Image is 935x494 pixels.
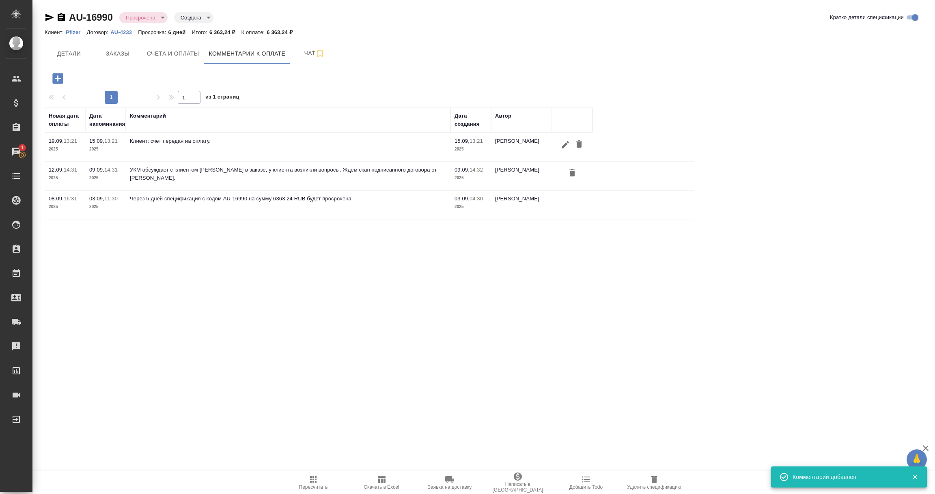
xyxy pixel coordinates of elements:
div: Новая дата оплаты [49,112,81,128]
p: Через 5 дней спецификация с кодом AU-16990 на сумму 6363.24 RUB будет просрочена [130,195,446,203]
p: Клиент: [45,29,66,35]
p: 6 363,24 ₽ [209,29,241,35]
p: 6 дней [168,29,192,35]
p: 04:30 [470,195,483,202]
p: 2025 [455,174,487,182]
div: Автор [495,112,511,120]
a: 1 [2,142,30,162]
button: Добавить комментарий [47,70,69,87]
p: Итого: [192,29,209,35]
p: 2025 [89,174,122,182]
p: 03.09, [455,195,470,202]
span: Заказы [98,49,137,59]
button: Закрыть [907,473,923,481]
p: УКМ обсуждает с клиентом [PERSON_NAME] в заказе, у клиента возникли вопросы. Ждем скан подписанно... [130,166,446,182]
button: Редактировать [558,137,572,152]
p: 15.09, [455,138,470,144]
div: Комментарий добавлен [793,473,900,481]
p: 2025 [455,203,487,211]
td: [PERSON_NAME] [491,133,552,161]
p: Pfizer [66,29,86,35]
td: [PERSON_NAME] [491,191,552,219]
p: 13:21 [470,138,483,144]
button: Просрочена [123,14,158,21]
p: 19.09, [49,138,64,144]
p: 13:21 [104,138,118,144]
button: Скопировать ссылку для ЯМессенджера [45,13,54,22]
p: 12.09, [49,167,64,173]
p: Договор: [87,29,111,35]
button: 🙏 [907,449,927,470]
p: 14:31 [64,167,77,173]
p: 11:30 [104,195,118,202]
p: К оплате: [241,29,267,35]
button: Удалить [565,166,579,181]
td: [PERSON_NAME] [491,162,552,190]
span: Комментарии к оплате [209,49,286,59]
p: 2025 [89,203,122,211]
span: Счета и оплаты [147,49,199,59]
p: 09.09, [89,167,104,173]
p: Просрочка: [138,29,168,35]
p: Клиент: счет передан на оплату. [130,137,446,145]
div: Комментарий [130,112,166,120]
span: из 1 страниц [205,92,239,104]
span: Кратко детали спецификации [830,13,904,21]
p: 2025 [455,145,487,153]
a: AU-4233 [110,28,138,35]
div: Дата создания [455,112,487,128]
p: 2025 [49,174,81,182]
span: 🙏 [910,451,924,468]
p: 2025 [49,203,81,211]
div: Просрочена [174,12,213,23]
p: 14:32 [470,167,483,173]
span: Чат [295,48,334,58]
button: Удалить [572,137,586,152]
p: 15.09, [89,138,104,144]
p: 13:21 [64,138,77,144]
button: Создана [178,14,204,21]
p: 09.09, [455,167,470,173]
div: Дата напоминания [89,112,125,128]
p: 6 363,24 ₽ [267,29,299,35]
p: 14:31 [104,167,118,173]
div: Просрочена [119,12,168,23]
p: 2025 [49,145,81,153]
a: AU-16990 [69,12,113,23]
p: 03.09, [89,195,104,202]
p: 08.09, [49,195,64,202]
a: Pfizer [66,28,86,35]
p: 16:31 [64,195,77,202]
span: Детали [50,49,88,59]
span: 1 [16,144,28,152]
button: Скопировать ссылку [56,13,66,22]
svg: Подписаться [315,49,325,58]
p: AU-4233 [110,29,138,35]
p: 2025 [89,145,122,153]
